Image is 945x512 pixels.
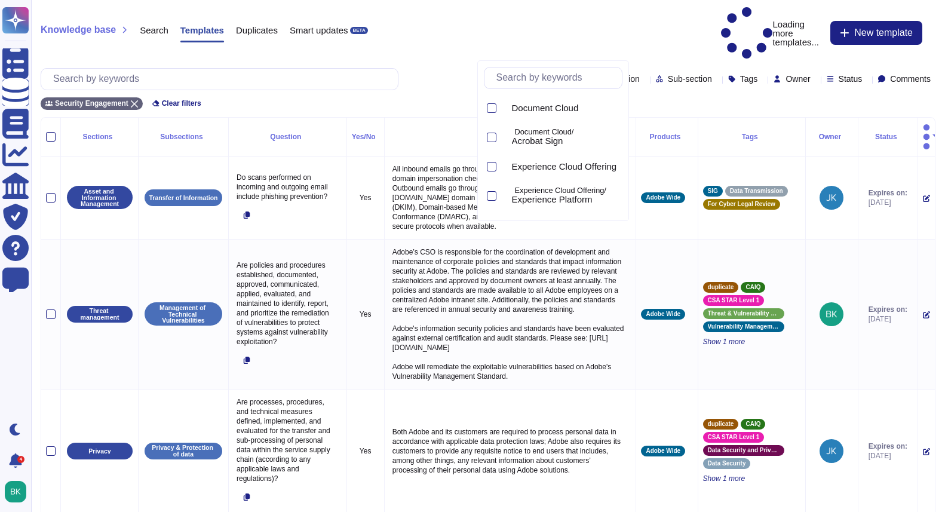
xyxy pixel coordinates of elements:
p: Are processes, procedures, and technical measures defined, implemented, and evaluated for the tra... [234,394,342,486]
span: duplicate [708,284,734,290]
span: Adobe Wide [646,311,680,317]
div: Tags [703,133,800,140]
p: Yes [352,309,379,319]
button: New template [830,21,922,45]
p: Adobe’s CSO is responsible for the coordination of development and maintenance of corporate polic... [389,244,631,384]
p: Privacy & Protection of data [149,444,218,457]
span: Sub-section [668,75,712,83]
span: Status [839,75,863,83]
div: Acrobat Sign [502,124,622,151]
p: Document Cloud/ [515,128,618,136]
div: Document Cloud [502,102,507,115]
img: user [820,186,843,210]
span: CSA STAR Level 1 [708,298,760,303]
input: Search by keywords [47,69,398,90]
div: Experience Platform [502,189,507,203]
span: [DATE] [869,198,907,207]
div: Acrobat Sign [502,131,507,145]
div: Yes/No [352,133,379,140]
p: Do scans performed on incoming and outgoing email include phishing prevention? [234,170,342,204]
div: Products [641,133,692,140]
p: Experience Cloud Offering/ [515,187,618,195]
div: BETA [350,27,367,34]
p: Yes [352,446,379,456]
p: Threat management [71,308,128,320]
span: Tags [740,75,758,83]
span: Comments [890,75,931,83]
span: Expires on: [869,188,907,198]
button: user [2,479,35,505]
div: Question [234,133,342,140]
span: New template [854,28,913,38]
span: Document Cloud [512,103,579,114]
span: [DATE] [869,451,907,461]
input: Search by keywords [490,68,622,88]
span: Clear filters [162,100,201,107]
div: Experience Cloud Offering [512,161,618,172]
div: Experience Cloud Offering [502,154,622,180]
div: 4 [17,456,24,463]
p: Transfer of Information [149,195,218,201]
span: Search [140,26,168,35]
img: user [5,481,26,502]
p: Both Adobe and its customers are required to process personal data in accordance with applicable ... [389,424,631,478]
span: Experience Cloud Offering [512,161,617,172]
span: CSA STAR Level 1 [708,434,760,440]
span: Templates [180,26,224,35]
div: Experience Platform [502,183,622,210]
span: Expires on: [869,442,907,451]
img: user [820,439,843,463]
p: Management of Technical Vulnerabilities [149,305,218,324]
div: Answer [389,133,631,140]
p: Yes [352,193,379,203]
p: Asset and Information Management [71,188,128,207]
span: Acrobat Sign [512,136,563,146]
span: Data Transmission [730,188,783,194]
div: Experience Platform [512,194,618,205]
div: Owner [811,133,853,140]
span: Expires on: [869,305,907,314]
div: Subsections [143,133,223,140]
span: Adobe Wide [646,448,680,454]
span: Show 1 more [703,337,800,347]
span: Duplicates [236,26,278,35]
span: Owner [786,75,810,83]
span: duplicate [708,421,734,427]
p: All inbound emails go through spam, malware, phish, user impersonation, domain impersonation chec... [389,161,631,234]
span: For Cyber Legal Review [708,201,775,207]
div: Sections [66,133,133,140]
span: Smart updates [290,26,348,35]
span: Knowledge base [41,25,116,35]
span: [DATE] [869,314,907,324]
span: Data Security and Privacy Lifecycle Management [708,447,780,453]
div: Acrobat Sign [512,136,618,146]
div: Status [863,133,913,140]
div: Document Cloud [502,95,622,122]
span: CAIQ [745,421,760,427]
span: Threat & Vulnerability Management [708,311,780,317]
span: Experience Platform [512,194,593,205]
span: Security Engagement [55,100,128,107]
span: CAIQ [745,284,760,290]
div: Document Cloud [512,103,618,114]
p: Are policies and procedures established, documented, approved, communicated, applied, evaluated, ... [234,257,342,349]
span: SIG [708,188,718,194]
div: Experience Cloud Offering [502,160,507,174]
span: Data Security [708,461,746,467]
span: Adobe Wide [646,195,680,201]
p: Privacy [88,448,111,455]
span: Show 1 more [703,474,800,483]
p: Loading more templates... [721,7,824,59]
span: Vulnerability Management [708,324,780,330]
img: user [820,302,843,326]
div: Analytics [502,212,622,239]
